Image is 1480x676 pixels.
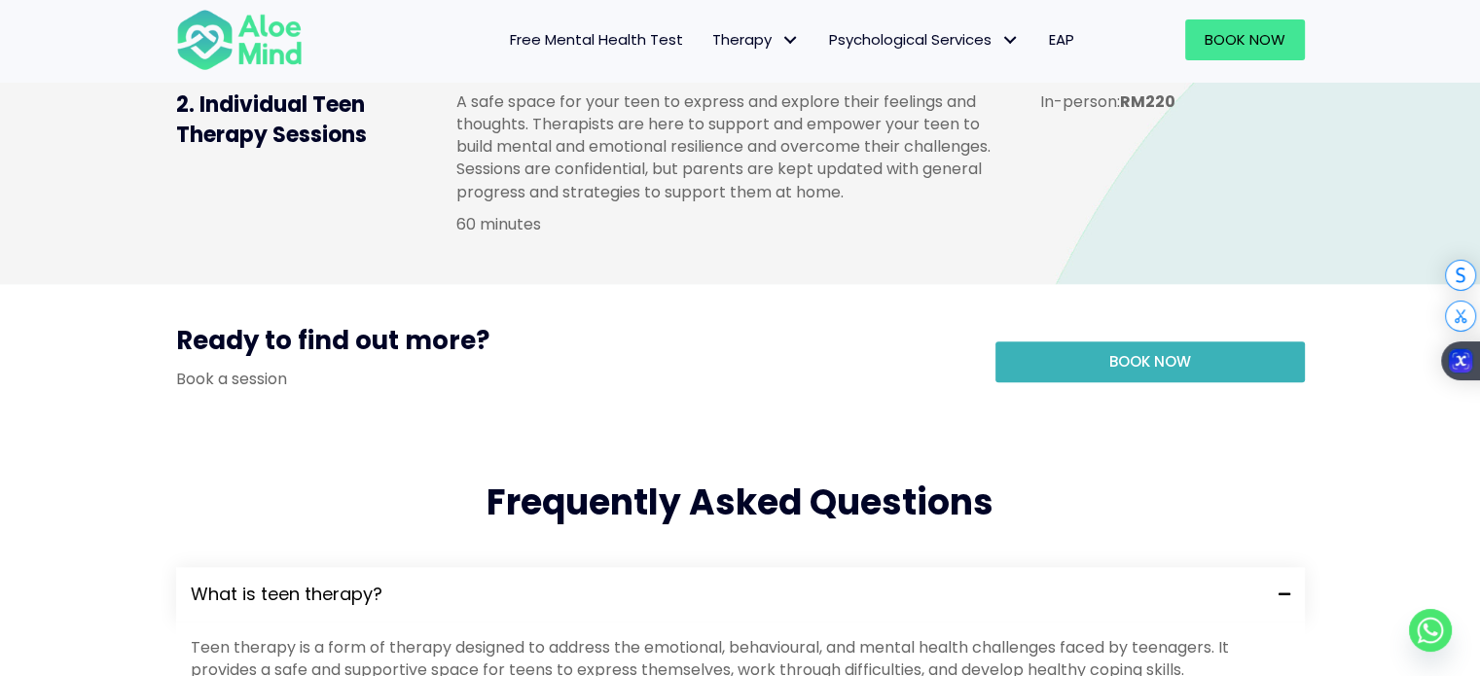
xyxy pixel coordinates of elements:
a: Book now [995,341,1305,382]
p: 60 minutes [456,213,1001,235]
span: Psychological Services [829,29,1020,50]
p: A safe space for your teen to express and explore their feelings and thoughts. Therapists are her... [456,90,1001,203]
a: Psychological ServicesPsychological Services: submenu [814,19,1034,60]
span: 2. Individual Teen Therapy Sessions [176,89,367,150]
span: Psychological Services: submenu [996,26,1025,54]
span: Book Now [1205,29,1285,50]
a: TherapyTherapy: submenu [698,19,814,60]
img: Aloe mind Logo [176,8,303,72]
a: EAP [1034,19,1089,60]
p: Book a session [176,368,966,390]
a: Free Mental Health Test [495,19,698,60]
p: In-person: [1040,90,1281,113]
nav: Menu [328,19,1089,60]
span: Frequently Asked Questions [487,478,993,527]
span: Free Mental Health Test [510,29,683,50]
b: RM220 [1120,90,1175,113]
h3: Ready to find out more? [176,323,966,368]
span: EAP [1049,29,1074,50]
a: Whatsapp [1409,609,1452,652]
span: Book now [1109,351,1191,372]
span: Therapy: submenu [776,26,805,54]
span: Therapy [712,29,800,50]
a: Book Now [1185,19,1305,60]
span: What is teen therapy? [191,582,1264,607]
